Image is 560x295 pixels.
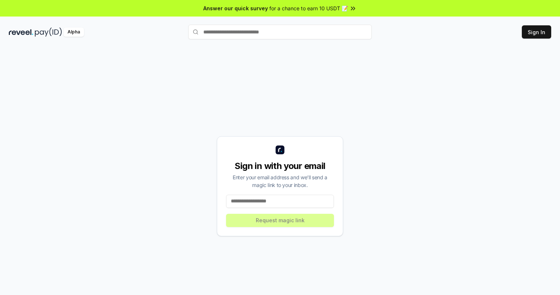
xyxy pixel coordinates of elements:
div: Sign in with your email [226,160,334,172]
span: Answer our quick survey [203,4,268,12]
div: Alpha [63,28,84,37]
div: Enter your email address and we’ll send a magic link to your inbox. [226,173,334,189]
span: for a chance to earn 10 USDT 📝 [269,4,348,12]
img: reveel_dark [9,28,33,37]
img: pay_id [35,28,62,37]
button: Sign In [522,25,551,39]
img: logo_small [276,145,284,154]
